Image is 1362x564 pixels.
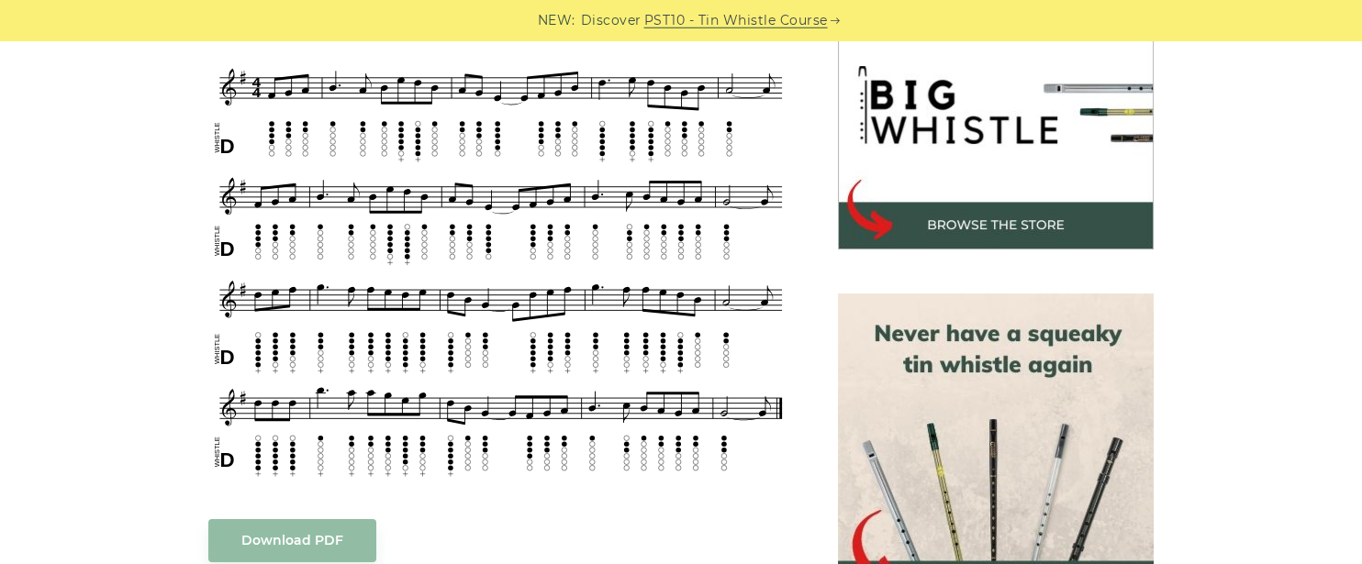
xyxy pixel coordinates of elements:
img: Danny Boy Tin Whistle Tab & Sheet Music [208,15,794,481]
a: Download PDF [208,519,376,562]
span: NEW: [538,10,575,31]
a: PST10 - Tin Whistle Course [644,10,828,31]
span: Discover [581,10,642,31]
